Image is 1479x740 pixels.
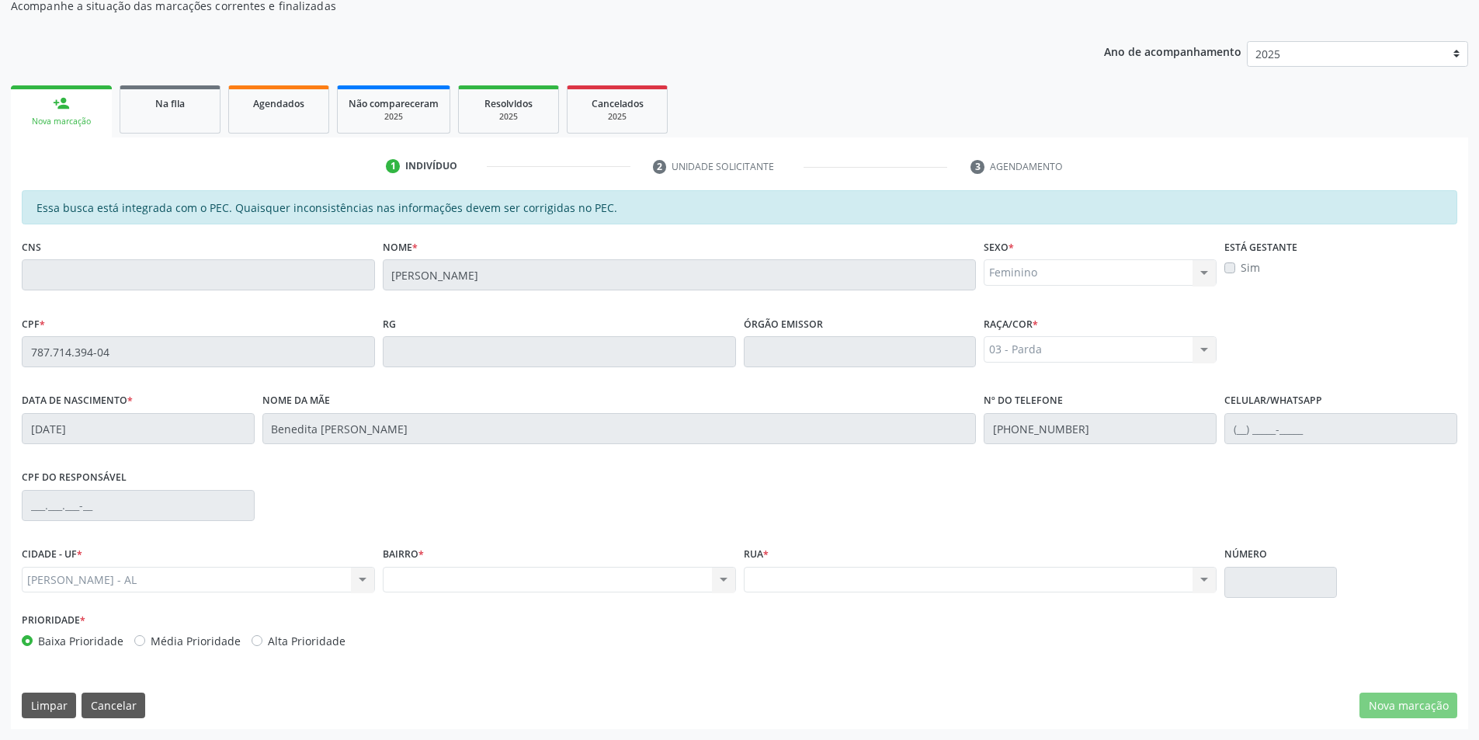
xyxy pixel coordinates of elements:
[984,389,1063,413] label: Nº do Telefone
[253,97,304,110] span: Agendados
[405,159,457,173] div: Indivíduo
[1359,693,1457,719] button: Nova marcação
[22,389,133,413] label: Data de nascimento
[1241,259,1260,276] label: Sim
[22,490,255,521] input: ___.___.___-__
[470,111,547,123] div: 2025
[22,543,82,567] label: CIDADE - UF
[984,312,1038,336] label: Raça/cor
[22,116,101,127] div: Nova marcação
[262,389,330,413] label: Nome da mãe
[592,97,644,110] span: Cancelados
[1224,413,1457,444] input: (__) _____-_____
[984,235,1014,259] label: Sexo
[268,633,345,649] label: Alta Prioridade
[383,312,396,336] label: RG
[22,609,85,633] label: Prioridade
[386,159,400,173] div: 1
[383,235,418,259] label: Nome
[22,693,76,719] button: Limpar
[22,312,45,336] label: CPF
[1224,235,1297,259] label: Está gestante
[22,235,41,259] label: CNS
[82,693,145,719] button: Cancelar
[383,543,424,567] label: BAIRRO
[744,543,769,567] label: Rua
[744,312,823,336] label: Órgão emissor
[151,633,241,649] label: Média Prioridade
[1104,41,1241,61] p: Ano de acompanhamento
[1224,389,1322,413] label: Celular/WhatsApp
[1224,543,1267,567] label: Número
[484,97,533,110] span: Resolvidos
[984,413,1217,444] input: (__) _____-_____
[349,111,439,123] div: 2025
[38,633,123,649] label: Baixa Prioridade
[22,466,127,490] label: CPF do responsável
[349,97,439,110] span: Não compareceram
[155,97,185,110] span: Na fila
[53,95,70,112] div: person_add
[22,413,255,444] input: __/__/____
[22,190,1457,224] div: Essa busca está integrada com o PEC. Quaisquer inconsistências nas informações devem ser corrigid...
[578,111,656,123] div: 2025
